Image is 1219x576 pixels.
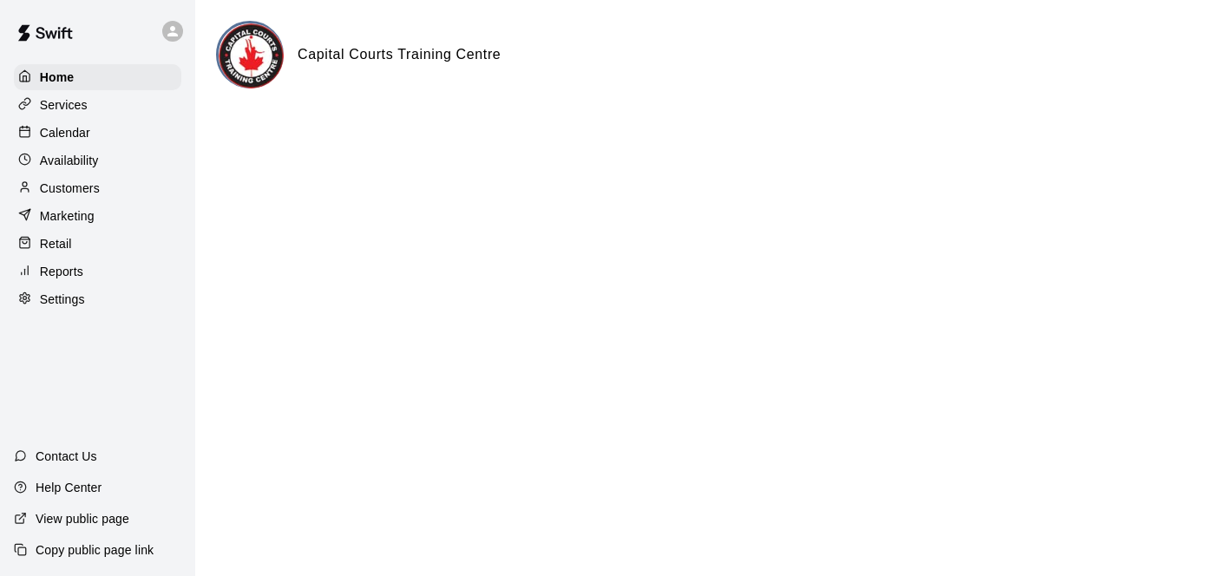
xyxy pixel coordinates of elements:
[14,203,181,229] a: Marketing
[14,286,181,312] a: Settings
[36,479,102,496] p: Help Center
[40,180,100,197] p: Customers
[40,207,95,225] p: Marketing
[298,43,501,66] h6: Capital Courts Training Centre
[36,448,97,465] p: Contact Us
[40,124,90,141] p: Calendar
[14,120,181,146] a: Calendar
[40,235,72,252] p: Retail
[36,541,154,559] p: Copy public page link
[36,510,129,527] p: View public page
[14,259,181,285] a: Reports
[14,231,181,257] a: Retail
[14,175,181,201] a: Customers
[40,291,85,308] p: Settings
[219,23,284,88] img: Capital Courts Training Centre logo
[40,96,88,114] p: Services
[40,69,75,86] p: Home
[14,147,181,173] a: Availability
[14,64,181,90] a: Home
[40,263,83,280] p: Reports
[40,152,99,169] p: Availability
[14,92,181,118] a: Services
